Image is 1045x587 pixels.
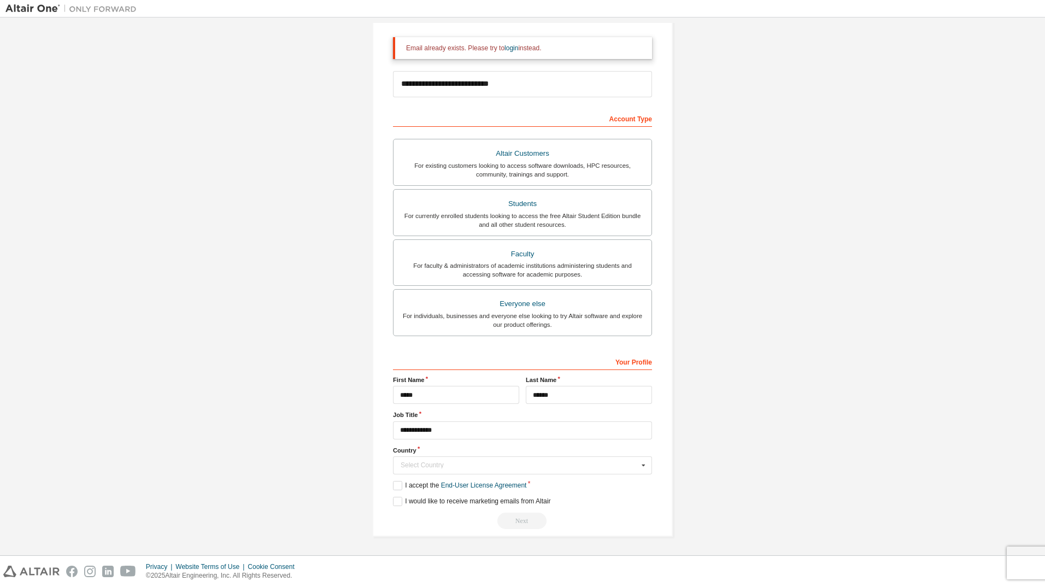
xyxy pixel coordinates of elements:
[393,513,652,529] div: Email already exists
[400,161,645,179] div: For existing customers looking to access software downloads, HPC resources, community, trainings ...
[393,375,519,384] label: First Name
[393,109,652,127] div: Account Type
[393,353,652,370] div: Your Profile
[146,562,175,571] div: Privacy
[3,566,60,577] img: altair_logo.svg
[400,312,645,329] div: For individuals, businesses and everyone else looking to try Altair software and explore our prod...
[102,566,114,577] img: linkedin.svg
[120,566,136,577] img: youtube.svg
[84,566,96,577] img: instagram.svg
[504,44,518,52] a: login
[401,462,638,468] div: Select Country
[526,375,652,384] label: Last Name
[66,566,78,577] img: facebook.svg
[400,212,645,229] div: For currently enrolled students looking to access the free Altair Student Edition bundle and all ...
[393,497,550,506] label: I would like to receive marketing emails from Altair
[393,446,652,455] label: Country
[393,481,526,490] label: I accept the
[400,246,645,262] div: Faculty
[400,296,645,312] div: Everyone else
[248,562,301,571] div: Cookie Consent
[175,562,248,571] div: Website Terms of Use
[400,261,645,279] div: For faculty & administrators of academic institutions administering students and accessing softwa...
[393,410,652,419] label: Job Title
[400,196,645,212] div: Students
[5,3,142,14] img: Altair One
[400,146,645,161] div: Altair Customers
[406,44,643,52] div: Email already exists. Please try to instead.
[146,571,301,580] p: © 2025 Altair Engineering, Inc. All Rights Reserved.
[441,482,527,489] a: End-User License Agreement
